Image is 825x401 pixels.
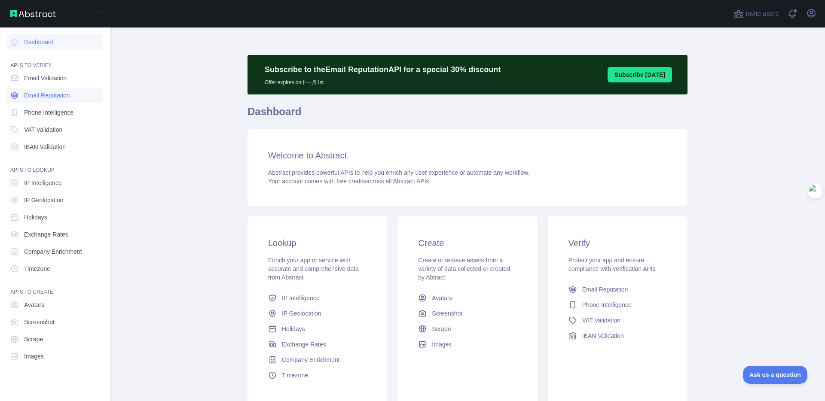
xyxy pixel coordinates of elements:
[265,290,370,306] a: IP Intelligence
[418,237,516,249] h3: Create
[7,139,103,155] a: IBAN Validation
[24,352,44,361] span: Images
[282,294,320,302] span: IP Intelligence
[7,105,103,120] a: Phone Intelligence
[7,70,103,86] a: Email Validation
[7,122,103,137] a: VAT Validation
[568,237,667,249] h3: Verify
[268,237,367,249] h3: Lookup
[265,352,370,368] a: Company Enrichment
[7,192,103,208] a: IP Geolocation
[336,178,366,185] span: free credits
[24,247,82,256] span: Company Enrichment
[582,301,632,309] span: Phone Intelligence
[282,355,340,364] span: Company Enrichment
[282,371,308,380] span: Timezone
[24,264,50,273] span: Timezone
[432,340,452,349] span: Images
[565,313,670,328] a: VAT Validation
[268,257,359,281] span: Enrich your app or service with accurate and comprehensive data from Abstract
[608,67,672,82] button: Subscribe [DATE]
[565,297,670,313] a: Phone Intelligence
[415,306,520,321] a: Screenshot
[24,179,62,187] span: IP Intelligence
[7,34,103,50] a: Dashboard
[282,309,321,318] span: IP Geolocation
[24,230,68,239] span: Exchange Rates
[24,91,70,100] span: Email Reputation
[7,88,103,103] a: Email Reputation
[265,368,370,383] a: Timezone
[7,297,103,313] a: Avatars
[282,325,305,333] span: Holidays
[24,335,43,343] span: Scrape
[7,261,103,276] a: Timezone
[24,301,44,309] span: Avatars
[7,331,103,347] a: Scrape
[24,143,66,151] span: IBAN Validation
[265,306,370,321] a: IP Geolocation
[415,290,520,306] a: Avatars
[7,244,103,259] a: Company Enrichment
[282,340,326,349] span: Exchange Rates
[7,349,103,364] a: Images
[582,285,628,294] span: Email Reputation
[268,169,530,176] span: Abstract provides powerful APIs to help you enrich any user experience or automate any workflow.
[732,7,780,21] button: Invite users
[10,10,56,17] img: Abstract API
[418,257,510,281] span: Create or retrieve assets from a variety of data collected or created by Abtract
[247,105,687,125] h1: Dashboard
[268,178,431,185] span: Your account comes with across all Abstract APIs.
[24,74,67,82] span: Email Validation
[432,309,462,318] span: Screenshot
[565,282,670,297] a: Email Reputation
[24,318,55,326] span: Screenshot
[582,316,620,325] span: VAT Validation
[746,9,779,19] span: Invite users
[743,366,808,384] iframe: Toggle Customer Support
[432,325,451,333] span: Scrape
[7,278,103,295] div: API'S TO CREATE
[265,64,501,76] p: Subscribe to the Email Reputation API for a special 30 % discount
[24,125,62,134] span: VAT Validation
[265,321,370,337] a: Holidays
[432,294,452,302] span: Avatars
[568,257,656,272] span: Protect your app and ensure compliance with verification APIs
[7,314,103,330] a: Screenshot
[7,210,103,225] a: Holidays
[24,196,64,204] span: IP Geolocation
[7,227,103,242] a: Exchange Rates
[415,321,520,337] a: Scrape
[265,76,501,86] p: Offer expires on 十一月 1st.
[7,156,103,173] div: API'S TO LOOKUP
[415,337,520,352] a: Images
[7,52,103,69] div: API'S TO VERIFY
[24,108,73,117] span: Phone Intelligence
[565,328,670,343] a: IBAN Validation
[582,331,624,340] span: IBAN Validation
[268,149,667,161] h3: Welcome to Abstract.
[24,213,47,222] span: Holidays
[7,175,103,191] a: IP Intelligence
[265,337,370,352] a: Exchange Rates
